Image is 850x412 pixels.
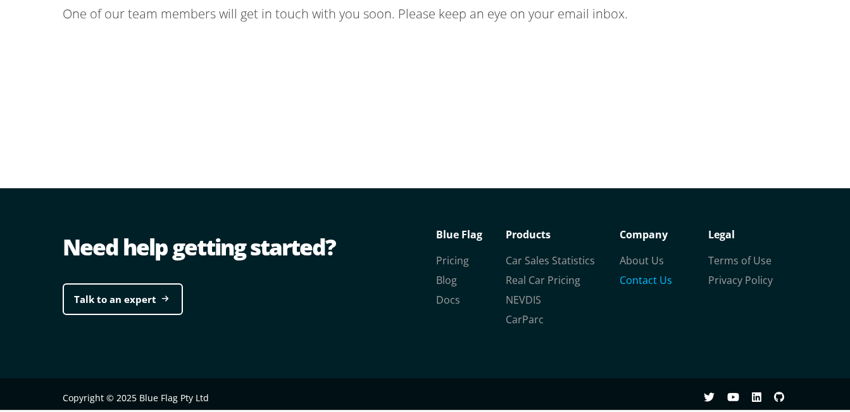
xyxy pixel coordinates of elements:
a: About Us [620,251,664,265]
a: Pricing [436,251,469,265]
p: Company [620,222,708,241]
a: NEVDIS [506,290,541,304]
p: Products [506,222,620,241]
a: Terms of Use [708,251,772,265]
a: linkedin [752,389,774,401]
div: Need help getting started? [63,229,430,261]
span: Copyright © 2025 Blue Flag Pty Ltd [63,389,209,401]
p: Blue Flag [436,222,506,241]
a: Twitter [704,389,727,401]
a: Contact Us [620,271,672,285]
a: Privacy Policy [708,271,773,285]
a: CarParc [506,310,544,324]
p: Legal [708,222,797,241]
a: Docs [436,290,460,304]
a: youtube [727,389,752,401]
a: Car Sales Statistics [506,251,595,265]
a: Talk to an expert [63,281,183,313]
a: Real Car Pricing [506,271,580,285]
a: Blog [436,271,457,285]
a: github [774,389,797,401]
